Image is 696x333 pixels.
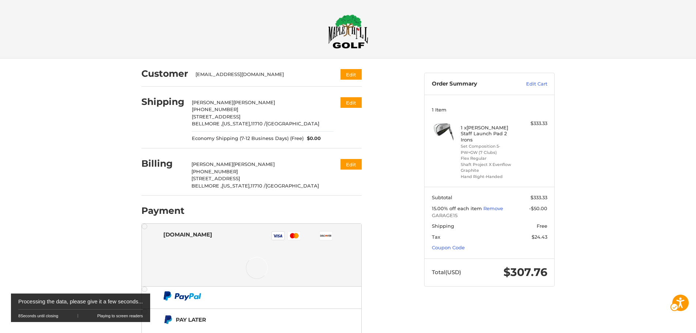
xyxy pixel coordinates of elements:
h2: Customer [141,68,188,79]
h2: Shipping [141,96,185,107]
span: 11710 / [251,183,266,189]
h4: 1 x [PERSON_NAME] Staff Launch Pad 2 Irons [461,125,517,143]
span: Economy Shipping (7-12 Business Days) (Free) [192,135,304,142]
div: [EMAIL_ADDRESS][DOMAIN_NAME] [195,71,334,80]
button: Edit [341,159,362,170]
h2: Payment [141,205,185,216]
a: Coupon Code [432,245,465,250]
div: $333.33 [518,120,547,127]
span: [GEOGRAPHIC_DATA] [266,183,319,189]
span: [US_STATE], [222,183,251,189]
span: [PHONE_NUMBER] [191,169,238,174]
span: [PHONE_NUMBER] [192,106,238,112]
span: GARAGE15 [432,212,547,219]
div: [STREET_ADDRESS]BELLMORE ,[US_STATE],11710 /[GEOGRAPHIC_DATA] [192,113,334,128]
h3: Order Summary [432,80,510,88]
span: 8 [18,314,20,318]
div: Pay Later [176,314,316,326]
span: Shipping [432,223,454,229]
span: [PERSON_NAME] [233,99,275,105]
img: PayPal icon [163,291,201,300]
span: Free [537,223,547,229]
span: Total (USD) [432,269,461,276]
button: Edit [341,97,362,108]
span: $333.33 [530,194,547,200]
span: Tax [432,234,440,240]
a: Remove [483,205,503,211]
span: [STREET_ADDRESS] [192,114,240,120]
span: [US_STATE], [222,121,251,126]
span: $307.76 [503,265,547,279]
img: Pay Later icon [163,315,172,324]
li: Flex Regular [461,155,517,162]
h3: 1 Item [432,107,547,113]
h2: Billing [141,158,184,169]
li: Shaft Project X Evenflow Graphite [461,162,517,174]
img: Maple Hill Golf [328,14,368,49]
span: [PERSON_NAME] [233,161,275,167]
div: Economy Shipping (7-12 Business Days) (Free)$0.00 [192,128,334,142]
span: $0.00 [304,135,321,142]
a: Edit Cart [510,80,547,88]
span: Subtotal [432,194,452,200]
span: [PERSON_NAME] [192,99,233,105]
span: -$50.00 [529,205,547,211]
li: Hand Right-Handed [461,174,517,180]
span: BELLMORE , [192,121,222,126]
span: $24.43 [532,234,547,240]
span: [STREET_ADDRESS] [191,175,240,181]
div: Billing [141,157,184,170]
iframe: Google Iframe [665,310,696,333]
span: BELLMORE , [191,183,222,189]
span: [GEOGRAPHIC_DATA] [266,121,319,126]
div: Customer [141,67,188,80]
div: Shipping [141,95,185,108]
span: [PERSON_NAME] [191,161,233,167]
li: Set Composition 5-PW+GW (7 Clubs) [461,143,517,155]
div: [STREET_ADDRESS]BELLMORE ,[US_STATE],11710 /[GEOGRAPHIC_DATA] [191,175,334,189]
div: [DOMAIN_NAME] [163,228,212,241]
span: 15.00% off each item [432,205,483,211]
button: Edit [341,69,362,80]
div: Processing the data, please give it a few seconds... [18,294,143,310]
span: 11710 / [251,121,266,126]
div: [EMAIL_ADDRESS][DOMAIN_NAME] [195,71,327,78]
